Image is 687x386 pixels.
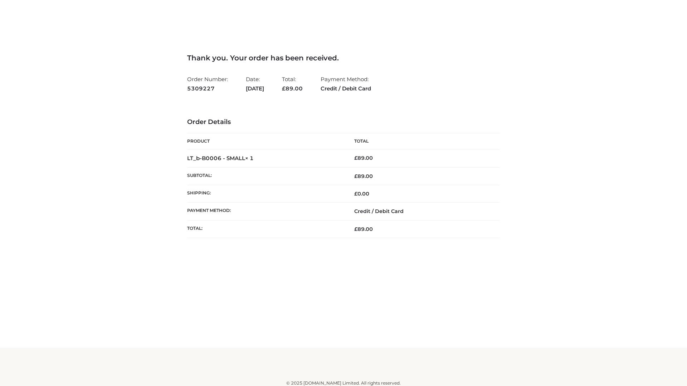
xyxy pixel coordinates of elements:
span: £ [354,226,357,232]
strong: Credit / Debit Card [321,84,371,93]
strong: [DATE] [246,84,264,93]
th: Total: [187,220,343,238]
span: £ [282,85,286,92]
bdi: 0.00 [354,190,369,197]
span: £ [354,190,357,197]
th: Total [343,133,500,149]
strong: × 1 [245,155,254,162]
th: Shipping: [187,185,343,203]
td: Credit / Debit Card [343,203,500,220]
h3: Thank you. Your order has been received. [187,54,500,62]
span: £ [354,155,357,161]
span: 89.00 [282,85,303,92]
th: Subtotal: [187,167,343,185]
strong: LT_b-B0006 - SMALL [187,155,254,162]
th: Product [187,133,343,149]
span: £ [354,173,357,179]
strong: 5309227 [187,84,228,93]
th: Payment method: [187,203,343,220]
li: Date: [246,73,264,95]
bdi: 89.00 [354,155,373,161]
span: 89.00 [354,226,373,232]
li: Order Number: [187,73,228,95]
li: Payment Method: [321,73,371,95]
span: 89.00 [354,173,373,179]
li: Total: [282,73,303,95]
h3: Order Details [187,118,500,126]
